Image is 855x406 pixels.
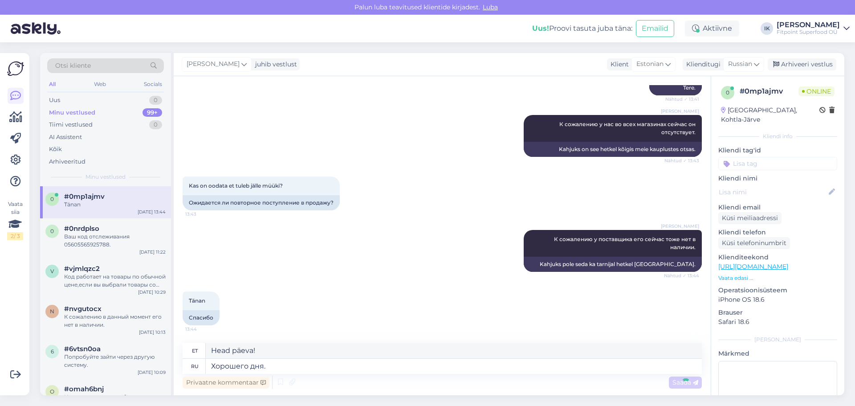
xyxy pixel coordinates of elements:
span: #omah6bnj [64,385,104,393]
div: Попробуйте зайти через другую систему. [64,353,166,369]
div: [DATE] 10:09 [138,369,166,376]
span: К сожалению у поставщика его сейчас тоже нет в наличии. [554,236,697,250]
div: Minu vestlused [49,108,95,117]
div: Klient [607,60,629,69]
div: Tänan [64,201,166,209]
div: [DATE] 10:29 [138,289,166,295]
span: [PERSON_NAME] [661,108,699,115]
div: juhib vestlust [252,60,297,69]
div: Aktiivne [685,21,739,37]
span: Tänan [189,297,205,304]
div: Uus [49,96,60,105]
span: Nähtud ✓ 13:43 [664,157,699,164]
div: [DATE] 13:44 [138,209,166,215]
div: 99+ [142,108,162,117]
b: Uus! [532,24,549,33]
div: 2 / 3 [7,232,23,240]
input: Lisa nimi [719,187,827,197]
p: Safari 18.6 [718,317,837,327]
span: Nähtud ✓ 13:44 [664,272,699,279]
p: Operatsioonisüsteem [718,286,837,295]
div: # 0mp1ajmv [740,86,798,97]
div: 0 [149,96,162,105]
p: Kliendi nimi [718,174,837,183]
p: Kliendi email [718,203,837,212]
span: #0nrdplso [64,225,99,233]
p: iPhone OS 18.6 [718,295,837,304]
input: Lisa tag [718,157,837,170]
span: n [50,308,54,315]
div: Kahjuks on see hetkel kõigis meie kauplustes otsas. [524,142,702,157]
p: Kliendi tag'id [718,146,837,155]
span: Estonian [636,59,664,69]
span: Online [798,86,835,96]
div: Kõik [49,145,62,154]
span: Kas on oodata et tuleb jälle müüki? [189,182,283,189]
span: К сожалению у нас во всех магазинах сейчас он отсутствует. [559,121,697,135]
div: Fitpoint Superfood OÜ [777,29,840,36]
span: 0 [50,196,54,202]
span: o [50,388,54,395]
div: Arhiveeritud [49,157,85,166]
a: [PERSON_NAME]Fitpoint Superfood OÜ [777,21,850,36]
div: Ожидается ли повторное поступление в продажу? [183,195,340,210]
div: [DATE] 10:13 [139,329,166,336]
div: Proovi tasuta juba täna: [532,23,632,34]
div: Arhiveeri vestlus [768,58,836,70]
div: [PERSON_NAME] [777,21,840,29]
div: Tere. [649,80,702,95]
div: Klienditugi [683,60,721,69]
div: К сожалению в данный момент его нет в наличии. [64,313,166,329]
div: Tiimi vestlused [49,120,93,129]
span: #vjmlqzc2 [64,265,100,273]
span: [PERSON_NAME] [661,223,699,230]
p: Klienditeekond [718,253,837,262]
p: Vaata edasi ... [718,274,837,282]
span: Nähtud ✓ 13:41 [665,96,699,103]
div: Kahjuks pole seda ka tarnijal hetkel [GEOGRAPHIC_DATA]. [524,257,702,272]
div: IK [761,22,773,35]
div: Vaata siia [7,200,23,240]
div: All [47,78,57,90]
span: #6vtsn0oa [64,345,101,353]
span: 0 [726,89,729,96]
div: Küsi telefoninumbrit [718,237,790,249]
div: AI Assistent [49,133,82,142]
p: Brauser [718,308,837,317]
span: Minu vestlused [85,173,126,181]
div: Socials [142,78,164,90]
p: Märkmed [718,349,837,358]
span: 13:44 [185,326,219,332]
span: Luba [480,3,501,11]
div: Küsi meiliaadressi [718,212,782,224]
span: Otsi kliente [55,61,91,70]
span: 0 [50,228,54,234]
span: v [50,268,54,275]
div: Спасибо [183,310,220,325]
div: Код работает на товары по обычной цене,если вы выбрали товары со скидкой код не будет применен. [64,273,166,289]
div: [PERSON_NAME] [718,336,837,344]
div: Web [92,78,108,90]
div: [GEOGRAPHIC_DATA], Kohtla-Järve [721,106,819,124]
span: Russian [728,59,752,69]
div: Kliendi info [718,132,837,140]
div: Ваш код отслеживания 05605565925788. [64,233,166,249]
p: Kliendi telefon [718,228,837,237]
span: #nvgutocx [64,305,102,313]
span: #0mp1ajmv [64,193,105,201]
span: [PERSON_NAME] [187,59,240,69]
img: Askly Logo [7,60,24,77]
div: [DATE] 11:22 [139,249,166,255]
button: Emailid [636,20,674,37]
span: 13:43 [185,211,219,217]
div: 0 [149,120,162,129]
span: 6 [51,348,54,355]
a: [URL][DOMAIN_NAME] [718,262,788,271]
